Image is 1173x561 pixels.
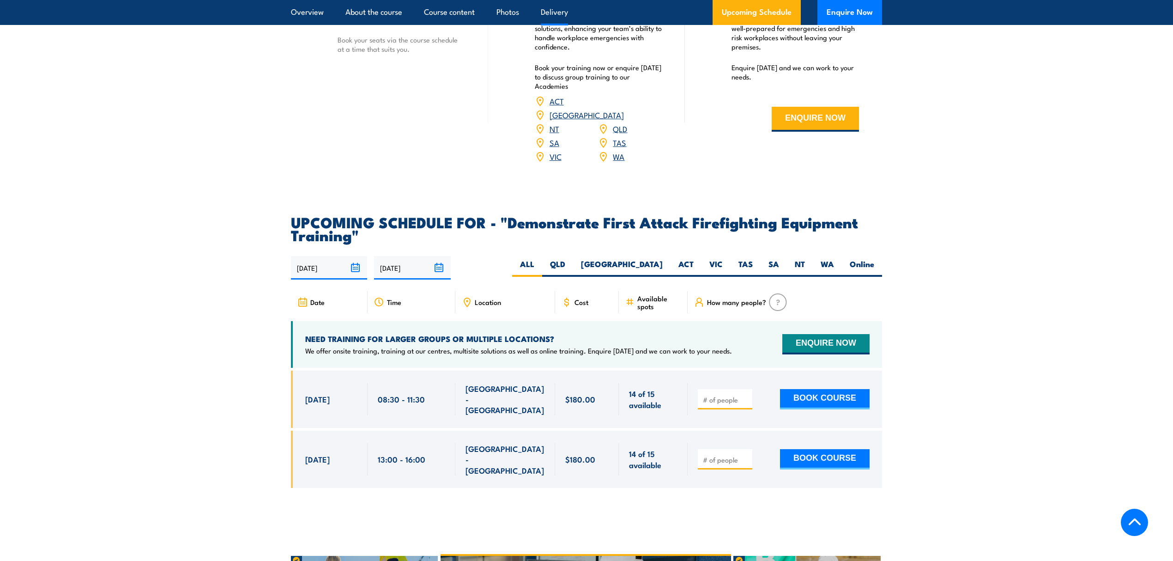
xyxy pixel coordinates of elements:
[535,5,662,51] p: Our Academies are located nationally and provide customised safety training solutions, enhancing ...
[310,298,325,306] span: Date
[703,455,749,464] input: # of people
[466,383,545,415] span: [GEOGRAPHIC_DATA] - [GEOGRAPHIC_DATA]
[787,259,813,277] label: NT
[374,256,450,280] input: To date
[550,95,564,106] a: ACT
[291,256,367,280] input: From date
[378,394,425,404] span: 08:30 - 11:30
[842,259,882,277] label: Online
[550,137,559,148] a: SA
[305,394,330,404] span: [DATE]
[613,137,626,148] a: TAS
[550,123,559,134] a: NT
[565,394,595,404] span: $180.00
[780,449,870,470] button: BOOK COURSE
[565,454,595,464] span: $180.00
[637,294,681,310] span: Available spots
[671,259,701,277] label: ACT
[573,259,671,277] label: [GEOGRAPHIC_DATA]
[813,259,842,277] label: WA
[701,259,731,277] label: VIC
[574,298,588,306] span: Cost
[378,454,425,464] span: 13:00 - 16:00
[535,63,662,91] p: Book your training now or enquire [DATE] to discuss group training to our Academies
[780,389,870,409] button: BOOK COURSE
[629,448,677,470] span: 14 of 15 available
[550,151,562,162] a: VIC
[732,63,859,81] p: Enquire [DATE] and we can work to your needs.
[305,334,732,344] h4: NEED TRAINING FOR LARGER GROUPS OR MULTIPLE LOCATIONS?
[707,298,766,306] span: How many people?
[512,259,542,277] label: ALL
[629,388,677,410] span: 14 of 15 available
[550,109,624,120] a: [GEOGRAPHIC_DATA]
[732,5,859,51] p: We offer convenient nationwide training tailored to you, ensuring your staff are well-prepared fo...
[613,123,627,134] a: QLD
[613,151,624,162] a: WA
[305,454,330,464] span: [DATE]
[466,443,545,476] span: [GEOGRAPHIC_DATA] - [GEOGRAPHIC_DATA]
[703,395,749,404] input: # of people
[291,215,882,241] h2: UPCOMING SCHEDULE FOR - "Demonstrate First Attack Firefighting Equipment Training"
[542,259,573,277] label: QLD
[475,298,501,306] span: Location
[731,259,761,277] label: TAS
[782,334,870,354] button: ENQUIRE NOW
[761,259,787,277] label: SA
[772,107,859,132] button: ENQUIRE NOW
[338,35,465,54] p: Book your seats via the course schedule at a time that suits you.
[305,346,732,355] p: We offer onsite training, training at our centres, multisite solutions as well as online training...
[387,298,401,306] span: Time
